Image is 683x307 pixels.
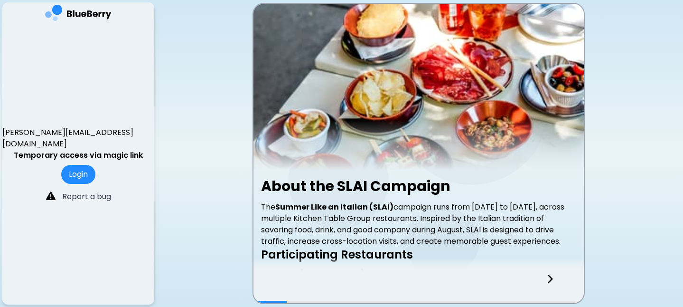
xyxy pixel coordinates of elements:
h2: About the SLAI Campaign [261,178,576,195]
p: The campaign runs from [DATE] to [DATE], across multiple Kitchen Table Group restaurants. Inspire... [261,201,576,247]
h3: Participating Restaurants [261,247,576,262]
p: Temporary access via magic link [14,150,143,161]
strong: Summer Like an Italian (SLAI) [275,201,393,212]
img: file icon [46,191,56,201]
p: Report a bug [62,191,111,202]
a: Login [61,169,95,180]
button: Login [61,165,95,184]
img: company logo [45,5,112,24]
img: video thumbnail [253,4,584,170]
p: [PERSON_NAME][EMAIL_ADDRESS][DOMAIN_NAME] [2,127,154,150]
